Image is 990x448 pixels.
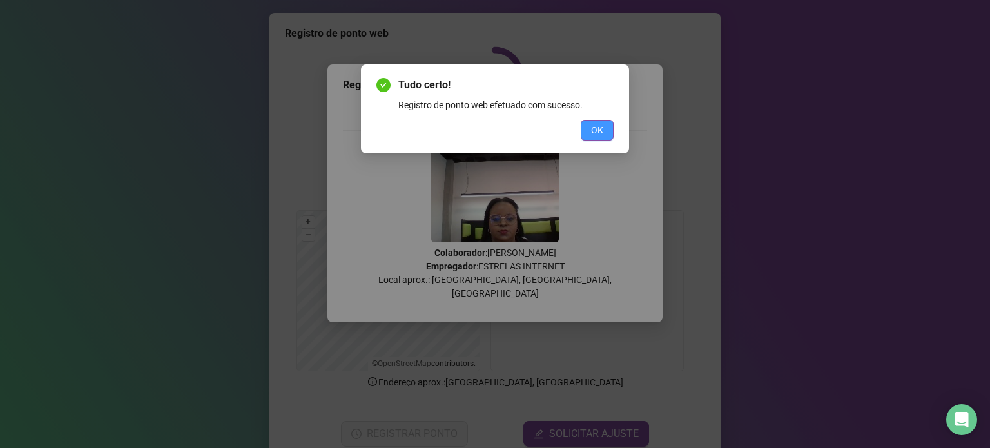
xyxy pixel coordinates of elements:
span: check-circle [376,78,391,92]
div: Open Intercom Messenger [946,404,977,435]
div: Registro de ponto web efetuado com sucesso. [398,98,614,112]
button: OK [581,120,614,141]
span: Tudo certo! [398,77,614,93]
span: OK [591,123,603,137]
